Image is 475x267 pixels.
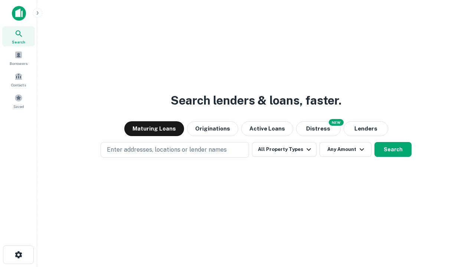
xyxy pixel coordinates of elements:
[320,142,371,157] button: Any Amount
[10,60,27,66] span: Borrowers
[187,121,238,136] button: Originations
[344,121,388,136] button: Lenders
[329,119,344,126] div: NEW
[438,208,475,243] iframe: Chat Widget
[2,26,35,46] a: Search
[252,142,317,157] button: All Property Types
[101,142,249,158] button: Enter addresses, locations or lender names
[2,48,35,68] a: Borrowers
[11,82,26,88] span: Contacts
[2,69,35,89] a: Contacts
[171,92,341,109] h3: Search lenders & loans, faster.
[12,39,25,45] span: Search
[124,121,184,136] button: Maturing Loans
[296,121,341,136] button: Search distressed loans with lien and other non-mortgage details.
[2,91,35,111] a: Saved
[241,121,293,136] button: Active Loans
[107,145,227,154] p: Enter addresses, locations or lender names
[12,6,26,21] img: capitalize-icon.png
[13,103,24,109] span: Saved
[374,142,412,157] button: Search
